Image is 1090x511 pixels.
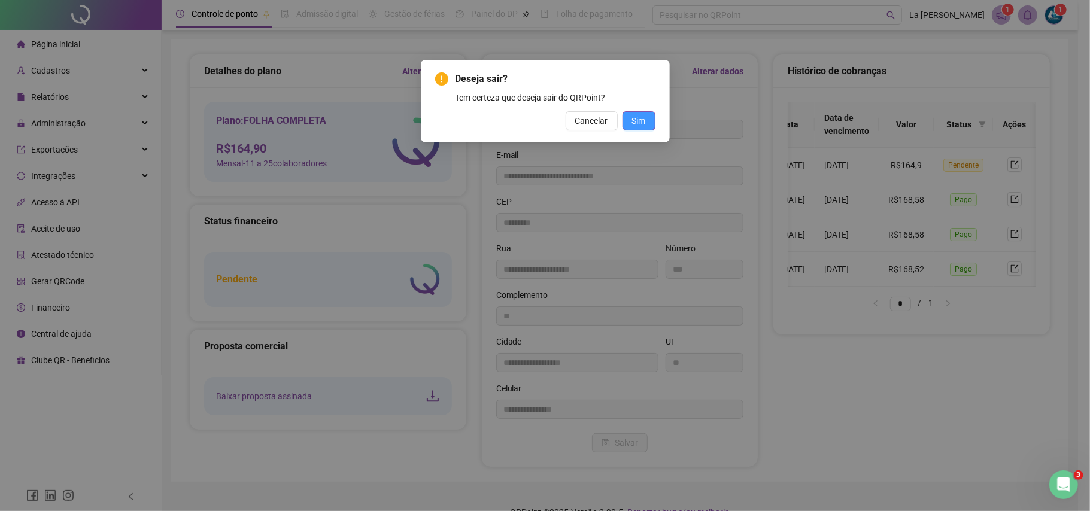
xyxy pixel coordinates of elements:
button: Cancelar [566,111,618,130]
iframe: Intercom live chat [1049,470,1078,499]
div: Tem certeza que deseja sair do QRPoint? [456,91,655,104]
span: Deseja sair? [456,72,655,86]
button: Sim [623,111,655,130]
span: Cancelar [575,114,608,127]
span: 3 [1074,470,1083,480]
span: Sim [632,114,646,127]
span: exclamation-circle [435,72,448,86]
